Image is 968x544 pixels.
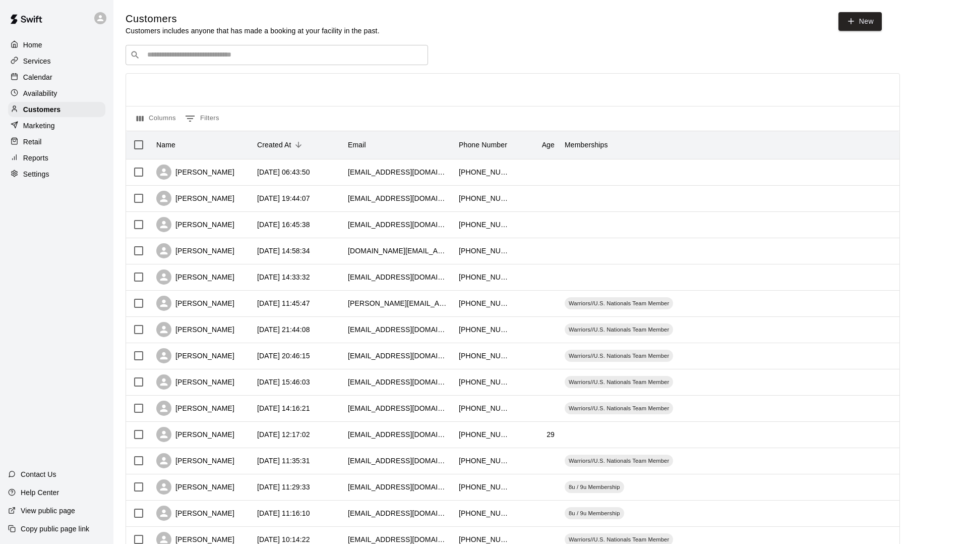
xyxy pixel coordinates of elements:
[23,88,57,98] p: Availability
[348,167,449,177] div: vturner639@gmail.com
[348,429,449,440] div: teroneharris3@gmail.com
[8,37,105,52] a: Home
[459,193,509,203] div: +14172245497
[343,131,454,159] div: Email
[21,524,89,534] p: Copy public page link
[257,482,310,492] div: 2025-08-14 11:29:33
[257,324,310,335] div: 2025-08-14 21:44:08
[257,351,310,361] div: 2025-08-14 20:46:15
[565,350,673,362] div: Warriors//U.S. Nationals Team Member
[257,220,310,230] div: 2025-08-15 16:45:38
[348,272,449,282] div: heatherrisenhoover@hotmail.com
[459,351,509,361] div: +16603469662
[257,403,310,413] div: 2025-08-14 14:16:21
[348,298,449,308] div: paul.wissmann@veteransunited.com
[459,167,509,177] div: +15732968658
[348,377,449,387] div: wjshock@gmail.com
[156,479,234,495] div: [PERSON_NAME]
[8,150,105,166] a: Reports
[23,121,55,131] p: Marketing
[257,508,310,518] div: 2025-08-14 11:16:10
[8,53,105,69] a: Services
[542,131,555,159] div: Age
[565,323,673,336] div: Warriors//U.S. Nationals Team Member
[156,374,234,390] div: [PERSON_NAME]
[547,429,555,440] div: 29
[8,70,105,85] a: Calendar
[565,402,673,414] div: Warriors//U.S. Nationals Team Member
[126,26,380,36] p: Customers includes anyone that has made a booking at your facility in the past.
[459,456,509,466] div: +18017124315
[8,86,105,101] div: Availability
[459,220,509,230] div: +15733031406
[126,45,428,65] div: Search customers by name or email
[514,131,560,159] div: Age
[348,482,449,492] div: jessreschly@gmail.com
[565,481,624,493] div: 8u / 9u Membership
[348,131,366,159] div: Email
[257,456,310,466] div: 2025-08-14 11:35:31
[348,456,449,466] div: dludwig3737@gmail.com
[838,12,882,31] a: New
[23,56,51,66] p: Services
[257,131,291,159] div: Created At
[459,298,509,308] div: +15734899018
[348,193,449,203] div: dave5497@hotmail.com
[156,217,234,232] div: [PERSON_NAME]
[565,404,673,412] span: Warriors//U.S. Nationals Team Member
[348,351,449,361] div: ateter85@gmail.com
[565,131,608,159] div: Memberships
[126,12,380,26] h5: Customers
[565,455,673,467] div: Warriors//U.S. Nationals Team Member
[8,134,105,149] a: Retail
[565,483,624,491] span: 8u / 9u Membership
[459,429,509,440] div: +14049921767
[459,508,509,518] div: +15732280476
[348,403,449,413] div: mna_sykora@yahoo.com
[23,104,60,115] p: Customers
[257,246,310,256] div: 2025-08-15 14:58:34
[156,322,234,337] div: [PERSON_NAME]
[23,40,42,50] p: Home
[156,191,234,206] div: [PERSON_NAME]
[454,131,514,159] div: Phone Number
[8,118,105,133] div: Marketing
[156,453,234,468] div: [PERSON_NAME]
[565,297,673,309] div: Warriors//U.S. Nationals Team Member
[459,324,509,335] div: +15738083415
[348,246,449,256] div: bryce.a.bond@gmail.com
[459,482,509,492] div: +18163320107
[565,535,673,543] span: Warriors//U.S. Nationals Team Member
[156,243,234,258] div: [PERSON_NAME]
[459,246,509,256] div: +15739993332
[565,299,673,307] span: Warriors//U.S. Nationals Team Member
[348,508,449,518] div: bolerjackjodi@yahoo.com
[565,325,673,334] span: Warriors//U.S. Nationals Team Member
[134,111,178,127] button: Select columns
[156,401,234,416] div: [PERSON_NAME]
[183,111,222,127] button: Show filters
[560,131,711,159] div: Memberships
[156,427,234,442] div: [PERSON_NAME]
[459,377,509,387] div: +16605253686
[23,169,49,179] p: Settings
[348,220,449,230] div: brookeberkey@gmail.com
[151,131,252,159] div: Name
[21,506,75,516] p: View public page
[565,509,624,517] span: 8u / 9u Membership
[252,131,343,159] div: Created At
[257,429,310,440] div: 2025-08-14 12:17:02
[156,296,234,311] div: [PERSON_NAME]
[257,377,310,387] div: 2025-08-14 15:46:03
[291,138,306,152] button: Sort
[21,487,59,498] p: Help Center
[565,376,673,388] div: Warriors//U.S. Nationals Team Member
[348,324,449,335] div: miller4233@gmail.com
[156,348,234,363] div: [PERSON_NAME]
[23,72,52,82] p: Calendar
[565,457,673,465] span: Warriors//U.S. Nationals Team Member
[257,272,310,282] div: 2025-08-15 14:33:32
